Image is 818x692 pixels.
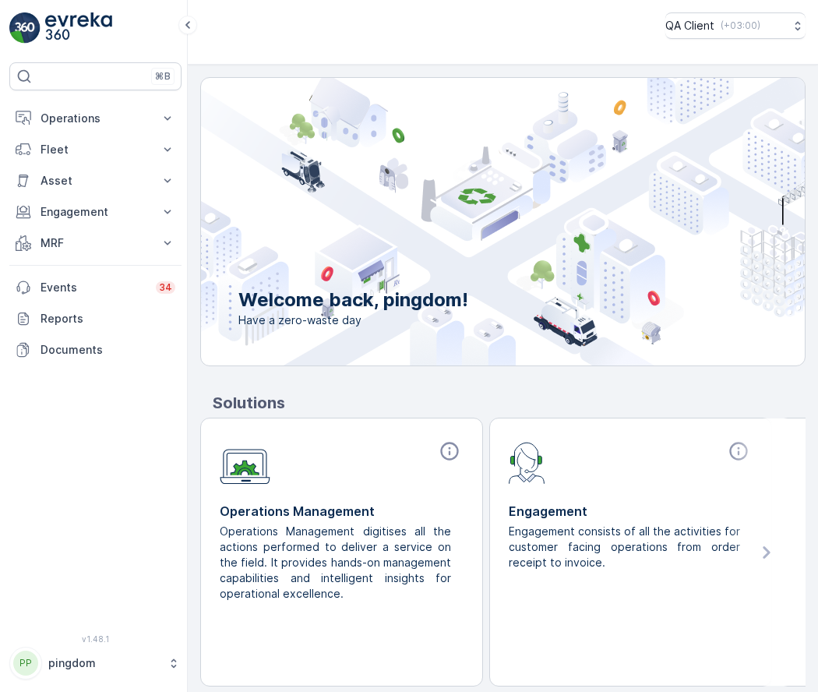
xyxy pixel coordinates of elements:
[9,165,182,196] button: Asset
[9,103,182,134] button: Operations
[13,651,38,676] div: PP
[155,70,171,83] p: ⌘B
[9,134,182,165] button: Fleet
[509,502,753,521] p: Engagement
[48,655,160,671] p: pingdom
[41,311,175,327] p: Reports
[9,272,182,303] a: Events34
[41,342,175,358] p: Documents
[509,524,740,570] p: Engagement consists of all the activities for customer facing operations from order receipt to in...
[220,440,270,485] img: module-icon
[9,228,182,259] button: MRF
[509,440,545,484] img: module-icon
[213,391,806,415] p: Solutions
[238,312,468,328] span: Have a zero-waste day
[9,647,182,680] button: PPpingdom
[665,12,806,39] button: QA Client(+03:00)
[159,281,172,294] p: 34
[9,634,182,644] span: v 1.48.1
[721,19,760,32] p: ( +03:00 )
[41,142,150,157] p: Fleet
[9,303,182,334] a: Reports
[41,173,150,189] p: Asset
[9,196,182,228] button: Engagement
[220,524,451,602] p: Operations Management digitises all the actions performed to deliver a service on the field. It p...
[238,288,468,312] p: Welcome back, pingdom!
[9,12,41,44] img: logo
[220,502,464,521] p: Operations Management
[41,204,150,220] p: Engagement
[45,12,112,44] img: logo_light-DOdMpM7g.png
[665,18,714,34] p: QA Client
[41,280,146,295] p: Events
[131,78,805,365] img: city illustration
[41,235,150,251] p: MRF
[9,334,182,365] a: Documents
[41,111,150,126] p: Operations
